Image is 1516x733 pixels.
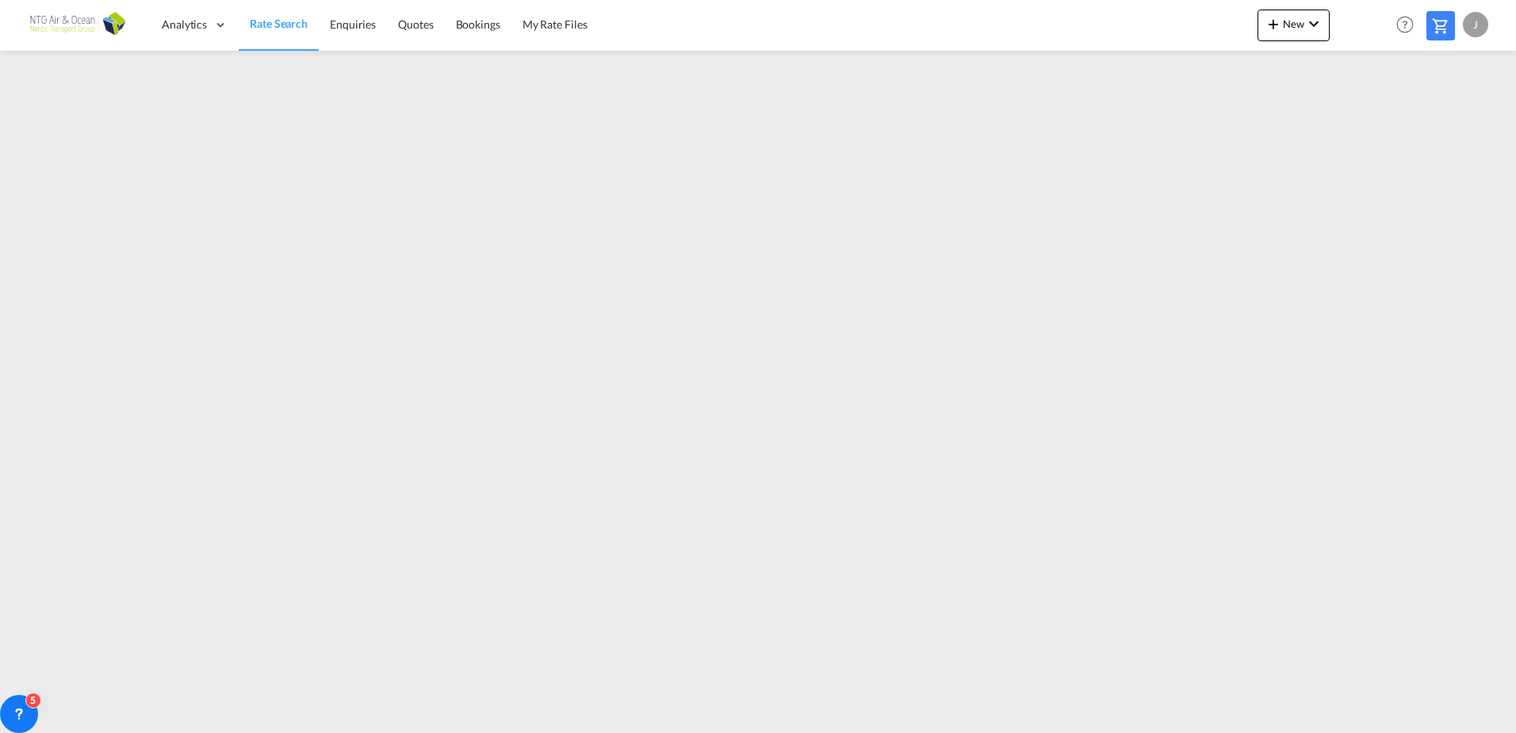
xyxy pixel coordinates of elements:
[1304,14,1323,33] md-icon: icon-chevron-down
[250,17,308,30] span: Rate Search
[1264,14,1283,33] md-icon: icon-plus 400-fg
[1392,11,1426,40] div: Help
[523,17,588,31] span: My Rate Files
[398,17,433,31] span: Quotes
[162,17,207,33] span: Analytics
[1463,12,1488,37] div: J
[330,17,376,31] span: Enquiries
[24,7,131,43] img: e656f910b01211ecad38b5b032e214e6.png
[456,17,500,31] span: Bookings
[1392,11,1418,38] span: Help
[1258,10,1330,41] button: icon-plus 400-fgNewicon-chevron-down
[1264,17,1323,30] span: New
